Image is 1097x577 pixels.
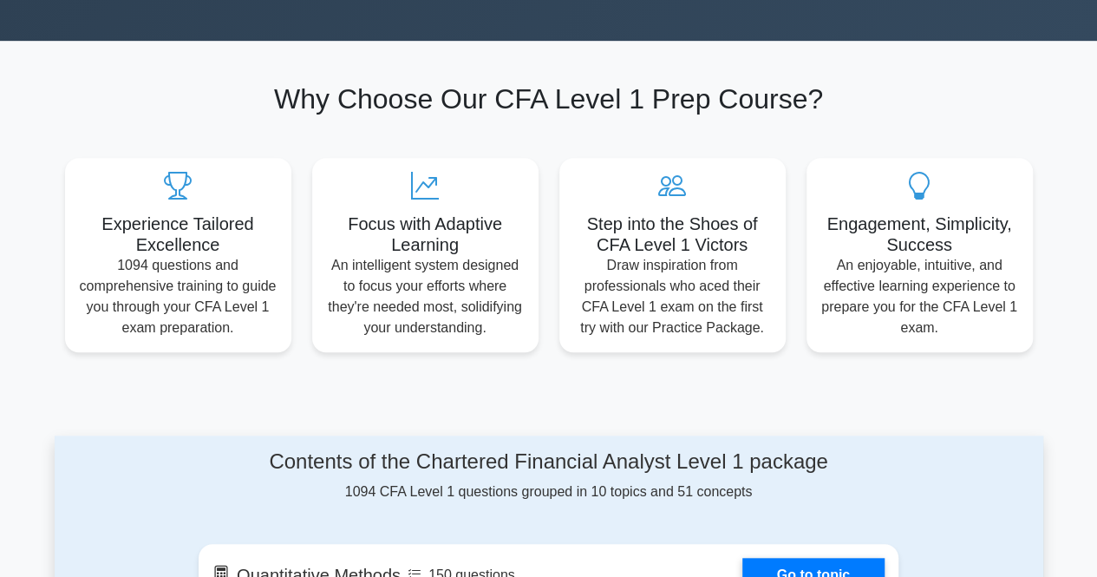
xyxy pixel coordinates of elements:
p: 1094 questions and comprehensive training to guide you through your CFA Level 1 exam preparation. [79,255,278,338]
h4: Contents of the Chartered Financial Analyst Level 1 package [199,449,898,475]
h5: Experience Tailored Excellence [79,213,278,255]
h5: Focus with Adaptive Learning [326,213,525,255]
h2: Why Choose Our CFA Level 1 Prep Course? [65,82,1033,115]
p: An intelligent system designed to focus your efforts where they're needed most, solidifying your ... [326,255,525,338]
h5: Step into the Shoes of CFA Level 1 Victors [573,213,772,255]
h5: Engagement, Simplicity, Success [820,213,1019,255]
p: An enjoyable, intuitive, and effective learning experience to prepare you for the CFA Level 1 exam. [820,255,1019,338]
div: 1094 CFA Level 1 questions grouped in 10 topics and 51 concepts [199,449,898,502]
p: Draw inspiration from professionals who aced their CFA Level 1 exam on the first try with our Pra... [573,255,772,338]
